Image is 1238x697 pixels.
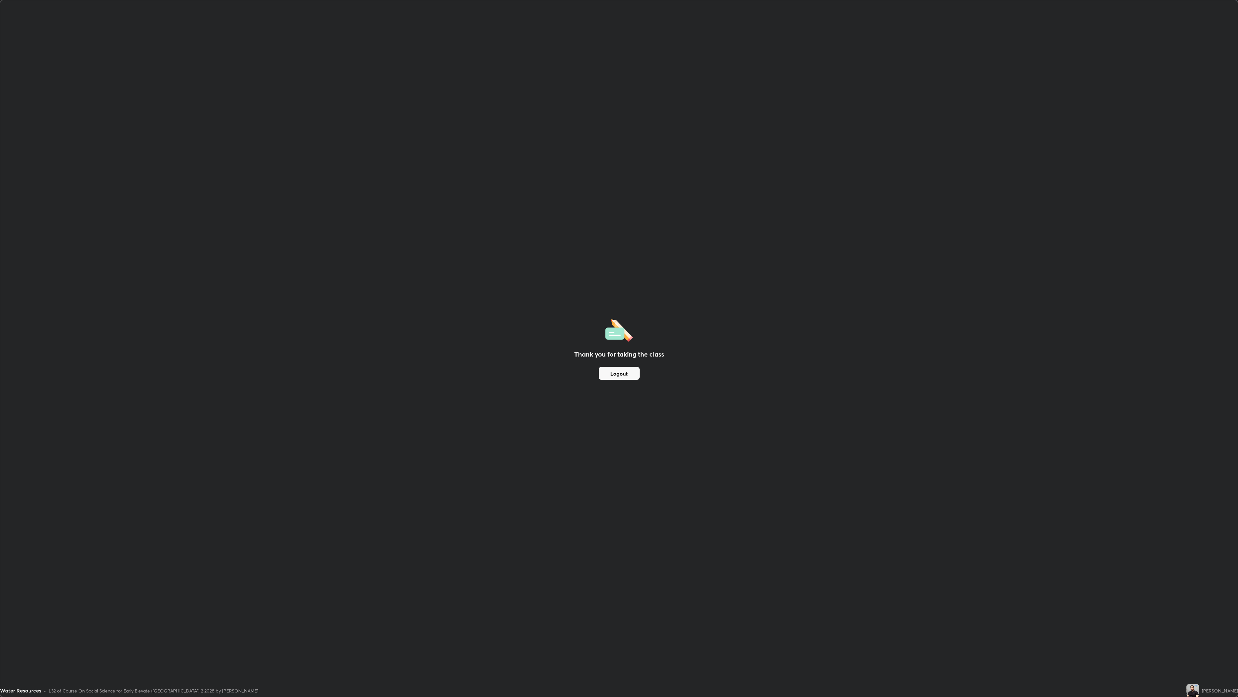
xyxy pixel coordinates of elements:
h2: Thank you for taking the class [574,349,664,359]
button: Logout [599,367,640,380]
div: • [44,687,46,694]
div: [PERSON_NAME] [1202,687,1238,694]
div: L32 of Course On Social Science for Early Elevate ([GEOGRAPHIC_DATA]) 2 2028 by [PERSON_NAME] [49,687,258,694]
img: offlineFeedback.1438e8b3.svg [605,317,633,342]
img: a1051c4e16454786847e63d5841c551b.jpg [1186,684,1199,697]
